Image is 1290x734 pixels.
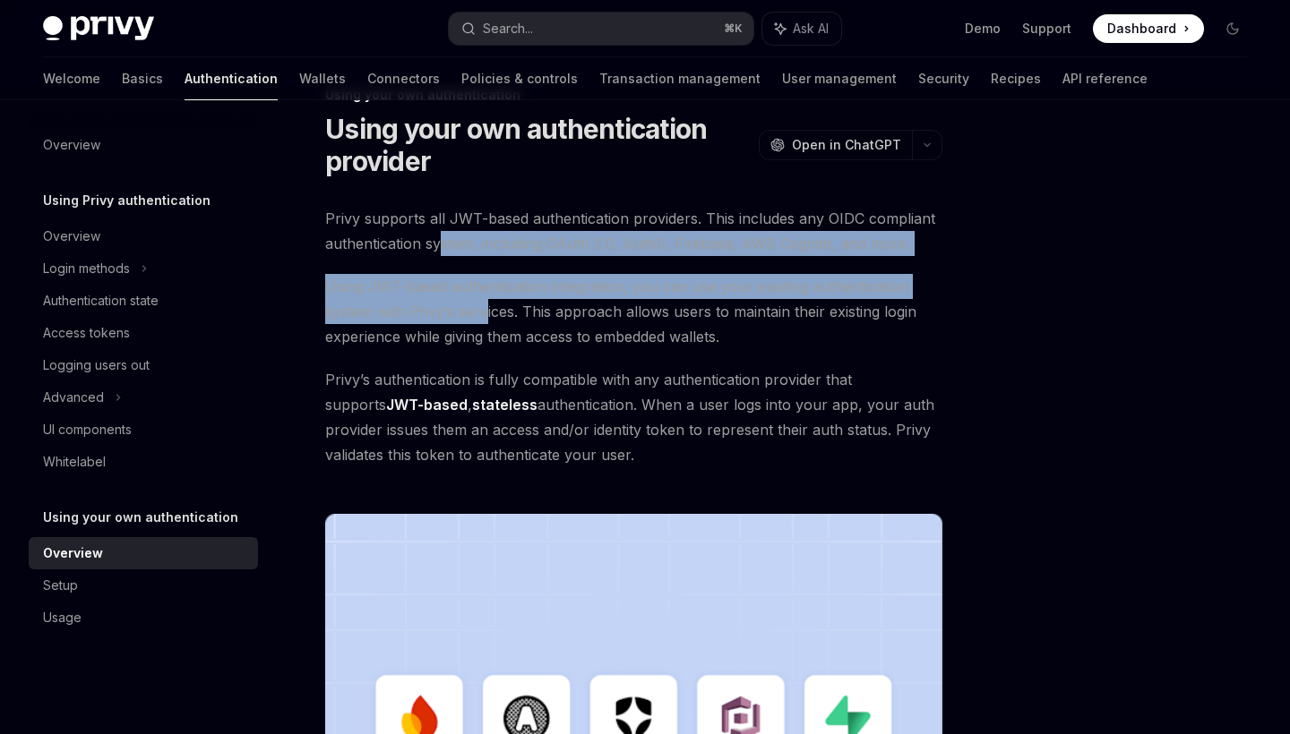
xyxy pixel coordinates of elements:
button: Ask AI [762,13,841,45]
a: Dashboard [1093,14,1204,43]
a: Overview [29,129,258,161]
a: API reference [1062,57,1148,100]
a: Overview [29,537,258,569]
div: Overview [43,226,100,247]
div: Overview [43,134,100,156]
a: UI components [29,414,258,446]
button: Search...⌘K [449,13,752,45]
button: Open in ChatGPT [759,130,912,160]
div: Usage [43,607,82,628]
a: Policies & controls [461,57,578,100]
div: Overview [43,542,103,564]
a: Access tokens [29,317,258,349]
a: Setup [29,569,258,602]
a: Overview [29,220,258,252]
a: Usage [29,602,258,634]
a: Authentication [185,57,278,100]
span: ⌘ K [724,21,743,36]
a: Recipes [991,57,1041,100]
div: Whitelabel [43,451,106,473]
div: Authentication state [43,290,159,312]
a: Authentication state [29,285,258,317]
div: Login methods [43,258,130,279]
span: Ask AI [793,20,829,38]
div: Setup [43,575,78,596]
a: Transaction management [599,57,761,100]
a: Whitelabel [29,446,258,478]
img: dark logo [43,16,154,41]
span: Dashboard [1107,20,1176,38]
h1: Using your own authentication provider [325,113,752,177]
h5: Using Privy authentication [43,190,211,211]
a: Demo [965,20,1001,38]
a: Support [1022,20,1071,38]
div: UI components [43,419,132,440]
span: Open in ChatGPT [792,136,901,154]
a: Connectors [367,57,440,100]
a: Security [918,57,969,100]
button: Toggle dark mode [1218,14,1247,43]
a: Basics [122,57,163,100]
span: Privy supports all JWT-based authentication providers. This includes any OIDC compliant authentic... [325,206,942,256]
a: User management [782,57,897,100]
a: Wallets [299,57,346,100]
div: Advanced [43,387,104,408]
h5: Using your own authentication [43,507,238,528]
span: Privy’s authentication is fully compatible with any authentication provider that supports , authe... [325,367,942,467]
div: Access tokens [43,322,130,344]
a: JWT-based [386,396,468,414]
span: Using JWT-based authentication integration, you can use your existing authentication system with ... [325,274,942,349]
a: Welcome [43,57,100,100]
div: Search... [483,18,533,39]
a: Logging users out [29,349,258,381]
div: Logging users out [43,354,150,376]
a: stateless [472,396,537,414]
